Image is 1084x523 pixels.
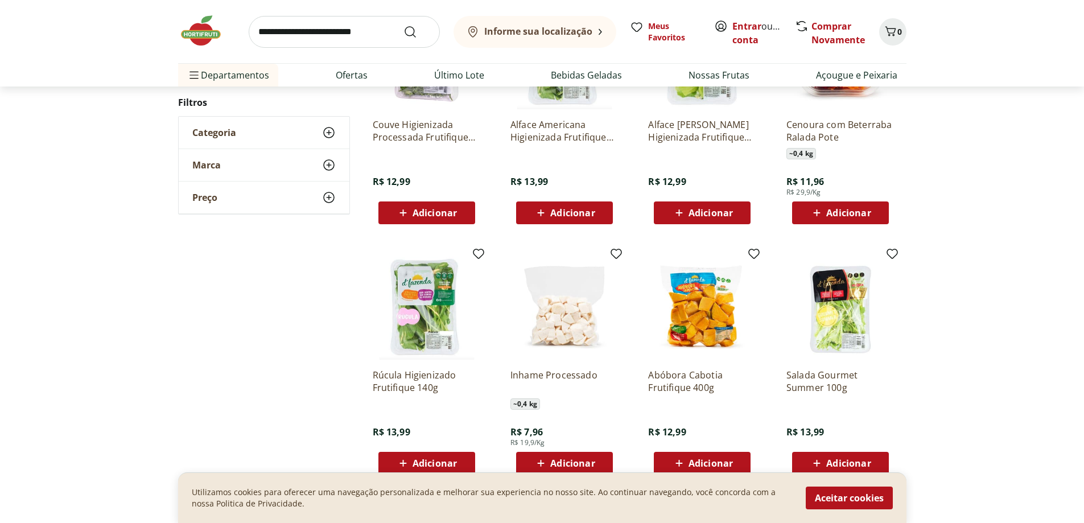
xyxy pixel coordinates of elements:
button: Adicionar [792,201,889,224]
span: Preço [192,192,217,203]
span: ~ 0,4 kg [510,398,540,410]
img: Hortifruti [178,14,235,48]
span: Departamentos [187,61,269,89]
h2: Filtros [178,91,350,114]
span: Adicionar [413,208,457,217]
button: Carrinho [879,18,906,46]
a: Abóbora Cabotia Frutifique 400g [648,369,756,394]
a: Último Lote [434,68,484,82]
span: Meus Favoritos [648,20,700,43]
span: R$ 13,99 [510,175,548,188]
span: Adicionar [826,459,871,468]
span: R$ 12,99 [373,175,410,188]
span: Adicionar [550,459,595,468]
a: Entrar [732,20,761,32]
img: Abóbora Cabotia Frutifique 400g [648,252,756,360]
button: Adicionar [516,452,613,475]
a: Alface [PERSON_NAME] Higienizada Frutifique 140g [648,118,756,143]
a: Alface Americana Higienizada Frutifique 160G [510,118,619,143]
button: Submit Search [403,25,431,39]
span: Adicionar [826,208,871,217]
span: R$ 29,9/Kg [786,188,821,197]
span: Marca [192,159,221,171]
span: Adicionar [689,208,733,217]
span: ~ 0,4 kg [786,148,816,159]
a: Couve Higienizada Processada Frutifique 150g [373,118,481,143]
span: R$ 12,99 [648,426,686,438]
span: Categoria [192,127,236,138]
span: R$ 13,99 [373,426,410,438]
a: Nossas Frutas [689,68,749,82]
span: ou [732,19,783,47]
a: Salada Gourmet Summer 100g [786,369,895,394]
button: Preço [179,182,349,213]
button: Informe sua localização [454,16,616,48]
span: R$ 11,96 [786,175,824,188]
a: Comprar Novamente [811,20,865,46]
span: R$ 12,99 [648,175,686,188]
button: Adicionar [378,452,475,475]
button: Adicionar [792,452,889,475]
button: Marca [179,149,349,181]
img: Salada Gourmet Summer 100g [786,252,895,360]
a: Cenoura com Beterraba Ralada Pote [786,118,895,143]
button: Menu [187,61,201,89]
input: search [249,16,440,48]
a: Criar conta [732,20,795,46]
span: R$ 7,96 [510,426,543,438]
span: Adicionar [413,459,457,468]
span: 0 [897,26,902,37]
span: R$ 13,99 [786,426,824,438]
span: Adicionar [689,459,733,468]
img: Rúcula Higienizado Frutifique 140g [373,252,481,360]
a: Inhame Processado [510,369,619,394]
button: Aceitar cookies [806,487,893,509]
span: R$ 19,9/Kg [510,438,545,447]
button: Adicionar [516,201,613,224]
img: Inhame Processado [510,252,619,360]
p: Utilizamos cookies para oferecer uma navegação personalizada e melhorar sua experiencia no nosso ... [192,487,792,509]
a: Bebidas Geladas [551,68,622,82]
button: Adicionar [378,201,475,224]
b: Informe sua localização [484,25,592,38]
a: Meus Favoritos [630,20,700,43]
button: Categoria [179,117,349,149]
a: Ofertas [336,68,368,82]
a: Rúcula Higienizado Frutifique 140g [373,369,481,394]
button: Adicionar [654,452,751,475]
button: Adicionar [654,201,751,224]
span: Adicionar [550,208,595,217]
a: Açougue e Peixaria [816,68,897,82]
